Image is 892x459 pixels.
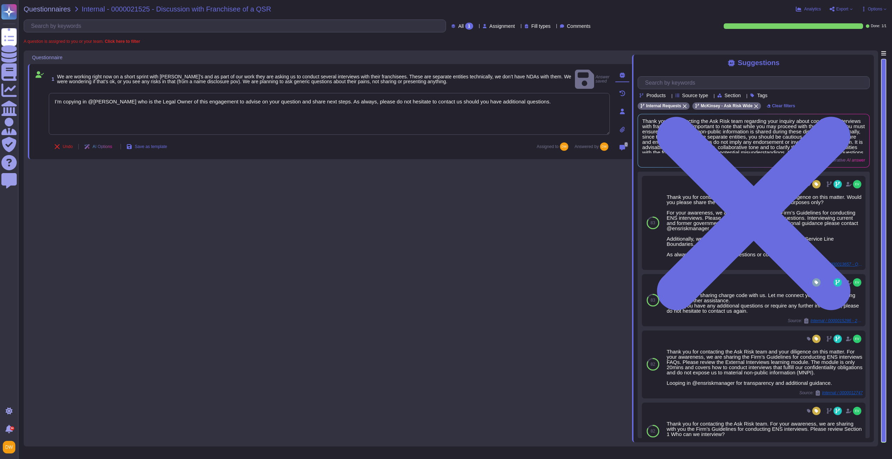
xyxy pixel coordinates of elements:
img: user [600,142,608,151]
span: 82 [651,429,655,433]
img: user [853,180,861,188]
span: Assignment [490,24,515,29]
span: Questionnaire [32,55,62,60]
div: Thank you for contacting the Ask Risk team and your diligence on this matter. For your awareness,... [667,349,863,386]
span: 1 / 1 [882,24,886,28]
span: 0 [624,142,628,147]
img: user [560,142,568,151]
span: Internal - 0000021525 - Discussion with Franchisee of a QSR [82,6,271,13]
textarea: I’m copying in @[PERSON_NAME] who is the Legal Owner of this engagement to advise on your questio... [49,93,610,135]
span: Questionnaires [24,6,71,13]
input: Search by keywords [28,20,446,32]
span: 1 [49,77,54,81]
img: user [3,441,15,453]
b: Click here to filter [103,39,140,44]
div: 9+ [10,426,14,430]
span: Export [836,7,848,11]
button: Analytics [796,6,821,12]
span: Save as template [135,145,167,149]
span: Done: [871,24,880,28]
span: Source: [799,390,863,396]
div: Thank you for contacting the Ask Risk team. For your awareness, we are sharing with you the Firm’... [667,421,863,447]
img: user [853,335,861,343]
button: Save as template [121,140,173,154]
span: 83 [651,298,655,302]
span: We are working right now on a short sprint with [PERSON_NAME]’s and as part of our work they are ... [57,74,571,84]
input: Search by keywords [641,77,869,89]
span: Internal / 0000012747 [822,391,863,395]
span: AI Options [93,145,112,149]
img: user [853,407,861,415]
span: Answer saved [575,68,610,90]
span: 83 [651,221,655,225]
span: Options [868,7,882,11]
span: Analytics [804,7,821,11]
img: user [853,278,861,287]
span: Comments [567,24,591,29]
span: 82 [651,362,655,366]
div: 1 [465,23,473,30]
button: Undo [49,140,78,154]
span: Fill types [531,24,551,29]
span: Assigned to [537,142,572,151]
button: user [1,439,20,455]
span: Undo [63,145,73,149]
span: A question is assigned to you or your team. [24,39,140,44]
span: All [458,24,464,29]
span: Answered by [575,145,599,149]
